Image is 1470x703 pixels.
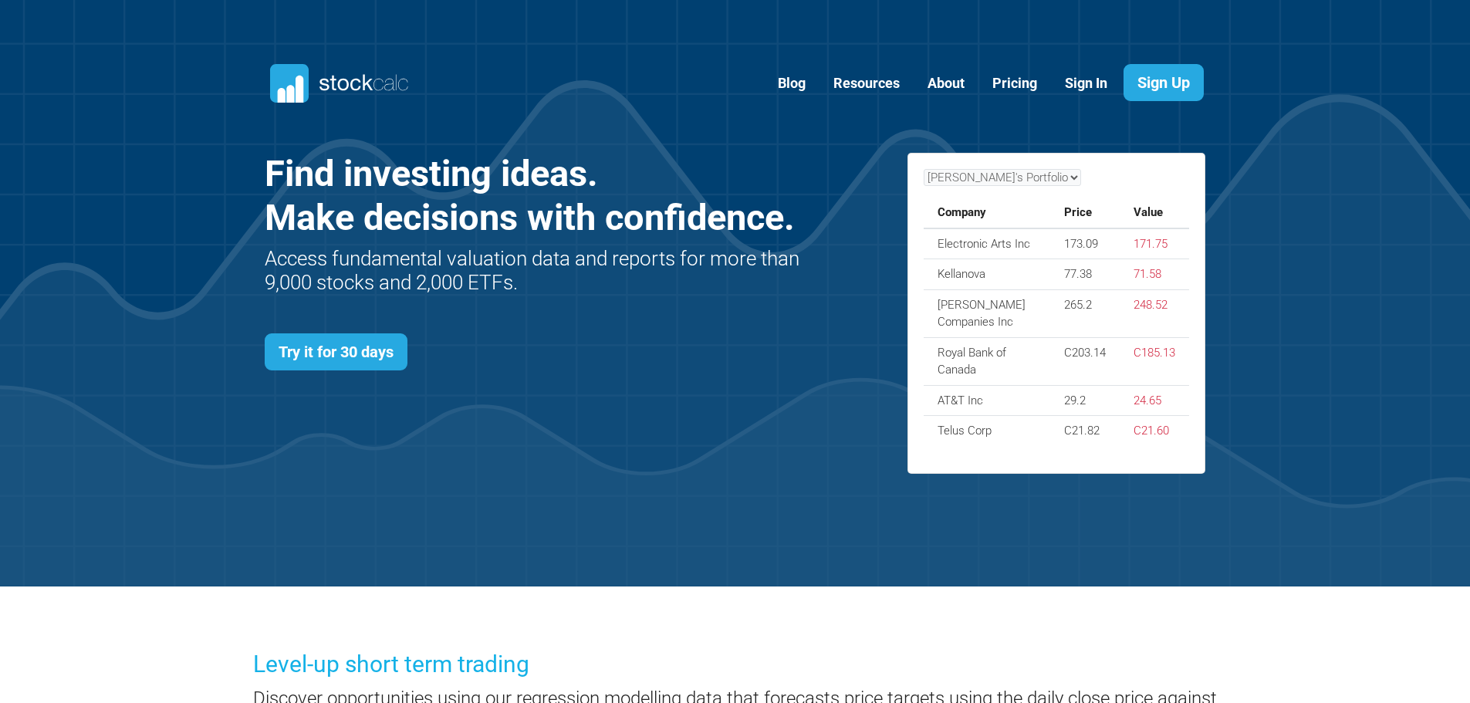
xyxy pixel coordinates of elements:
[1050,385,1120,416] td: 29.2
[981,65,1049,103] a: Pricing
[924,385,1051,416] td: AT&T Inc
[1053,65,1119,103] a: Sign In
[1050,289,1120,337] td: 265.2
[1050,259,1120,290] td: 77.38
[1120,198,1189,228] th: Value
[1050,228,1120,259] td: 173.09
[924,289,1051,337] td: [PERSON_NAME] Companies Inc
[1050,416,1120,446] td: C21.82
[1120,228,1189,259] td: 171.75
[766,65,817,103] a: Blog
[265,247,804,295] h2: Access fundamental valuation data and reports for more than 9,000 stocks and 2,000 ETFs.
[822,65,911,103] a: Resources
[1120,416,1189,446] td: C21.60
[924,228,1051,259] td: Electronic Arts Inc
[916,65,976,103] a: About
[265,333,407,370] a: Try it for 30 days
[1120,385,1189,416] td: 24.65
[924,198,1051,228] th: Company
[924,337,1051,385] td: Royal Bank of Canada
[1120,337,1189,385] td: C185.13
[1050,198,1120,228] th: Price
[924,416,1051,446] td: Telus Corp
[1120,289,1189,337] td: 248.52
[265,152,804,239] h1: Find investing ideas. Make decisions with confidence.
[924,259,1051,290] td: Kellanova
[1050,337,1120,385] td: C203.14
[1124,64,1204,101] a: Sign Up
[253,648,1218,681] h3: Level-up short term trading
[1120,259,1189,290] td: 71.58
